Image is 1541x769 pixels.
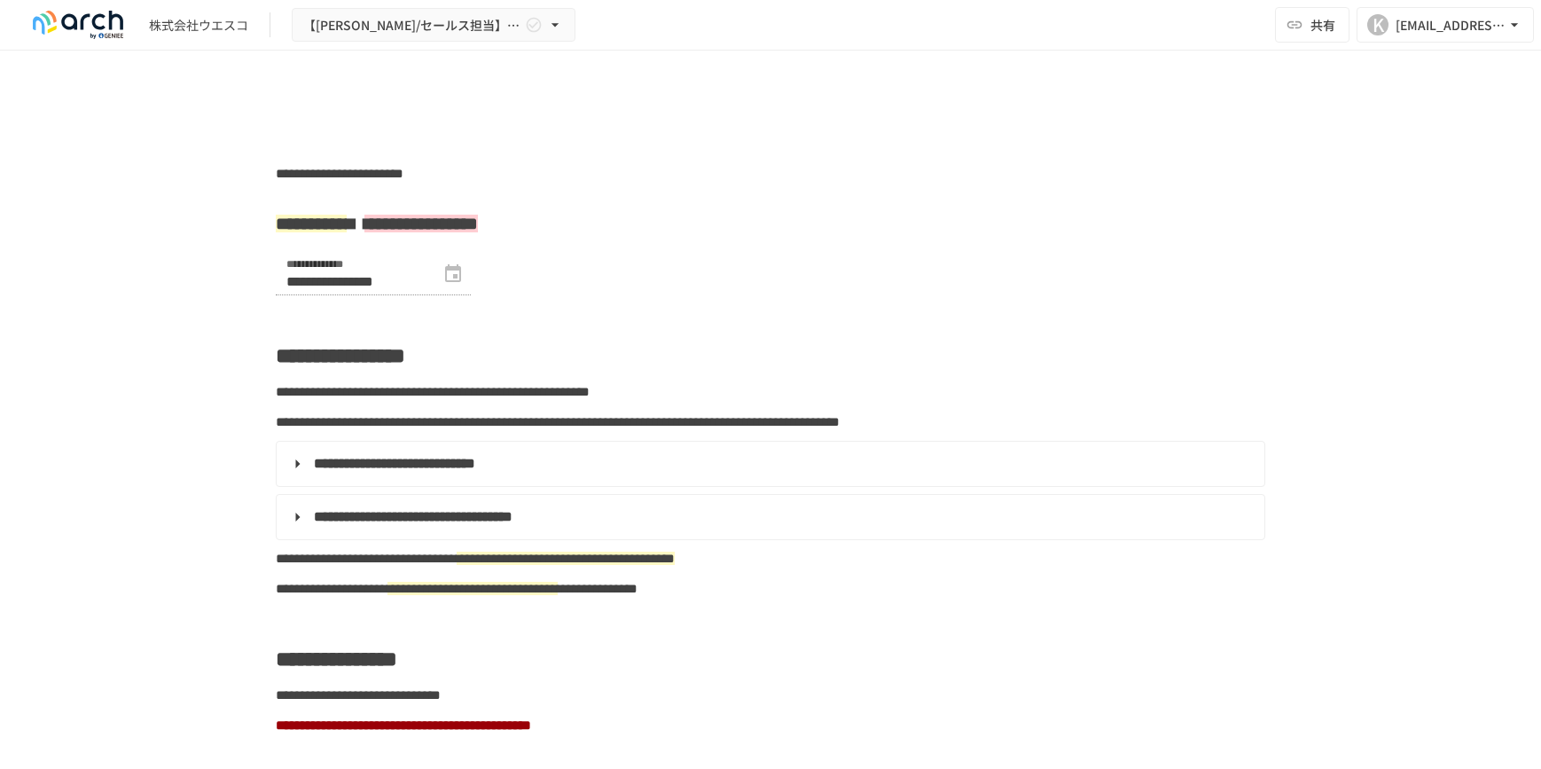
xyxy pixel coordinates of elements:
div: K [1367,14,1388,35]
div: 株式会社ウエスコ [149,16,248,35]
span: 【[PERSON_NAME]/セールス担当】株式会社ウエスコ様_初期設定サポート [303,14,521,36]
button: 共有 [1275,7,1349,43]
img: logo-default@2x-9cf2c760.svg [21,11,135,39]
button: K[EMAIL_ADDRESS][DOMAIN_NAME] [1357,7,1534,43]
button: 【[PERSON_NAME]/セールス担当】株式会社ウエスコ様_初期設定サポート [292,8,575,43]
div: [EMAIL_ADDRESS][DOMAIN_NAME] [1396,14,1506,36]
span: 共有 [1310,15,1335,35]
